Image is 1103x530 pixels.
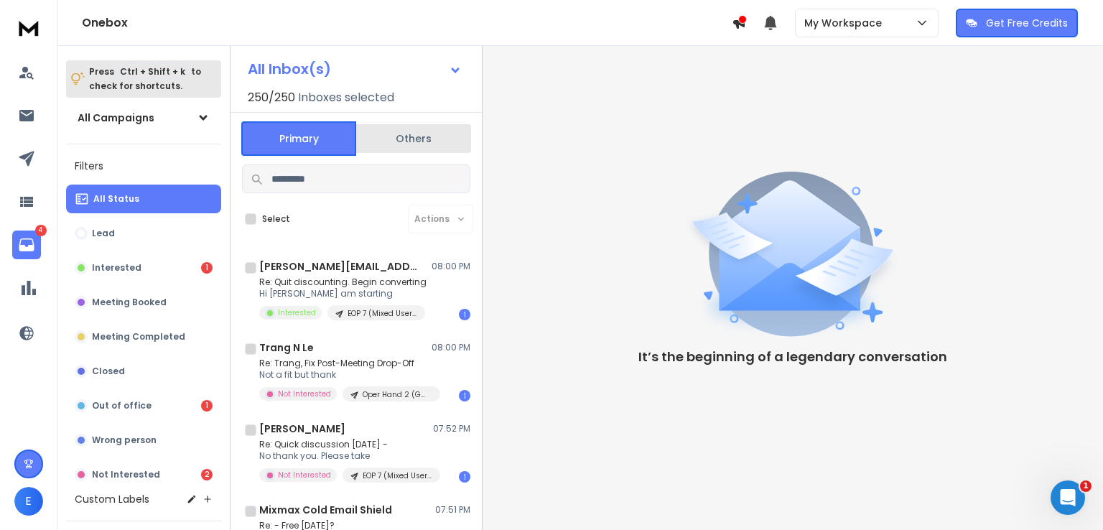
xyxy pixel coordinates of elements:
[66,322,221,351] button: Meeting Completed
[1051,480,1085,515] iframe: Intercom live chat
[92,366,125,377] p: Closed
[66,357,221,386] button: Closed
[118,63,187,80] span: Ctrl + Shift + k
[82,14,732,32] h1: Onebox
[259,450,432,462] p: No thank you. Please take
[92,400,152,412] p: Out of office
[66,288,221,317] button: Meeting Booked
[459,471,470,483] div: 1
[804,16,888,30] p: My Workspace
[92,228,115,239] p: Lead
[262,213,290,225] label: Select
[92,434,157,446] p: Wrong person
[433,423,470,434] p: 07:52 PM
[638,347,947,367] p: It’s the beginning of a legendary conversation
[278,389,331,399] p: Not Interested
[241,121,356,156] button: Primary
[259,288,427,299] p: Hi [PERSON_NAME] am starting
[12,231,41,259] a: 4
[92,331,185,343] p: Meeting Completed
[459,309,470,320] div: 1
[259,422,345,436] h1: [PERSON_NAME]
[89,65,201,93] p: Press to check for shortcuts.
[236,55,473,83] button: All Inbox(s)
[201,262,213,274] div: 1
[459,390,470,401] div: 1
[78,111,154,125] h1: All Campaigns
[92,469,160,480] p: Not Interested
[259,358,432,369] p: Re: Trang, Fix Post-Meeting Drop-Off
[259,340,314,355] h1: Trang N Le
[93,193,139,205] p: All Status
[356,123,471,154] button: Others
[66,156,221,176] h3: Filters
[278,470,331,480] p: Not Interested
[66,103,221,132] button: All Campaigns
[248,62,331,76] h1: All Inbox(s)
[201,469,213,480] div: 2
[259,439,432,450] p: Re: Quick discussion [DATE] -
[248,89,295,106] span: 250 / 250
[363,389,432,400] p: Oper Hand 2 (GW Mixed)
[259,259,417,274] h1: [PERSON_NAME][EMAIL_ADDRESS][DOMAIN_NAME]
[201,400,213,412] div: 1
[66,460,221,489] button: Not Interested2
[956,9,1078,37] button: Get Free Credits
[66,254,221,282] button: Interested1
[66,426,221,455] button: Wrong person
[259,369,432,381] p: Not a fit but thank
[348,308,416,319] p: EOP 7 (Mixed Users and Lists)
[66,185,221,213] button: All Status
[986,16,1068,30] p: Get Free Credits
[66,219,221,248] button: Lead
[14,487,43,516] button: E
[66,391,221,420] button: Out of office1
[278,307,316,318] p: Interested
[259,503,392,517] h1: Mixmax Cold Email Shield
[35,225,47,236] p: 4
[432,342,470,353] p: 08:00 PM
[298,89,394,106] h3: Inboxes selected
[259,276,427,288] p: Re: Quit discounting. Begin converting
[92,297,167,308] p: Meeting Booked
[432,261,470,272] p: 08:00 PM
[435,504,470,516] p: 07:51 PM
[75,492,149,506] h3: Custom Labels
[14,14,43,41] img: logo
[1080,480,1092,492] span: 1
[92,262,141,274] p: Interested
[363,470,432,481] p: EOP 7 (Mixed Users and Lists)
